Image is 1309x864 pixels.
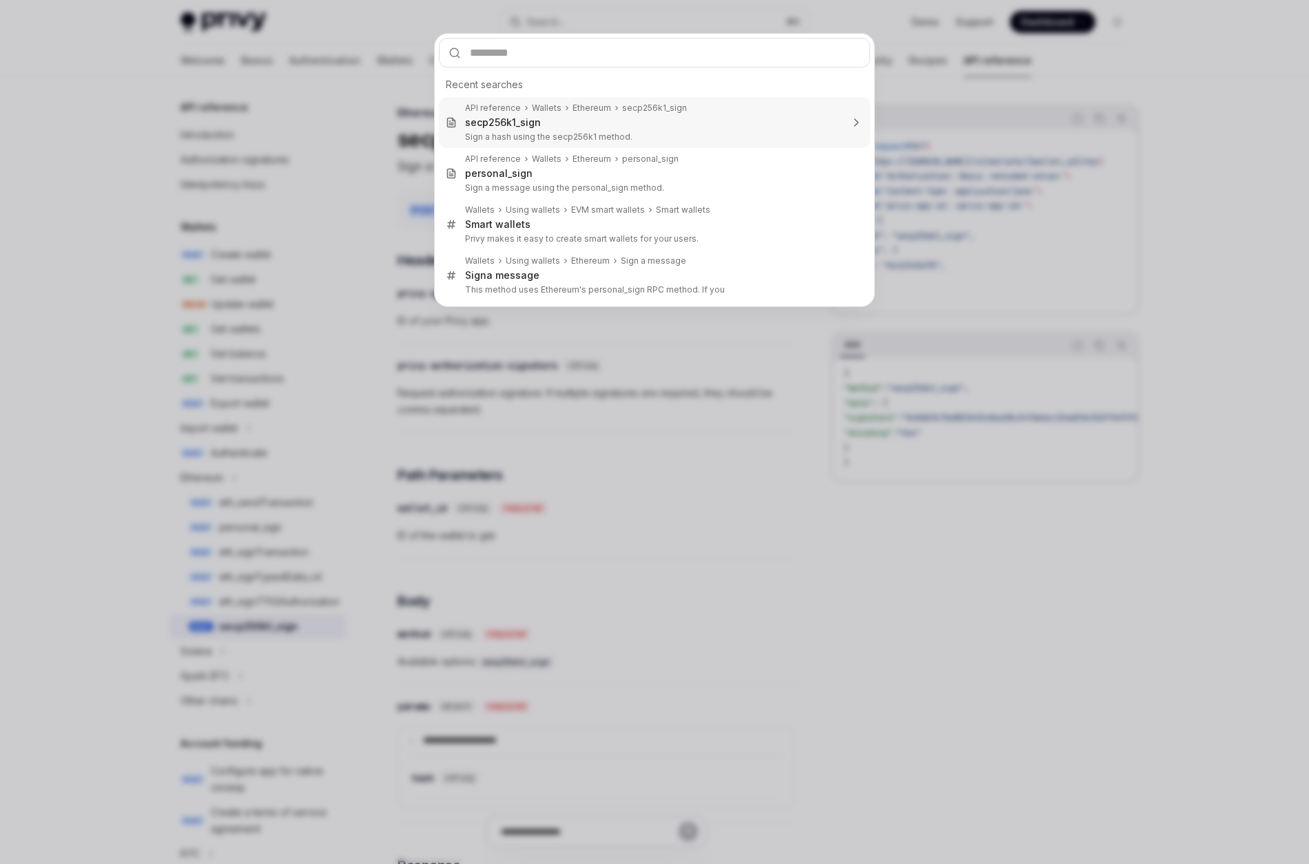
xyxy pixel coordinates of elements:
[465,269,539,282] div: a message
[465,218,530,231] div: s
[465,269,486,281] b: Sign
[465,167,533,180] div: personal_sign
[573,154,611,165] div: Ethereum
[465,154,521,165] div: API reference
[465,218,525,230] b: Smart wallet
[465,182,841,193] p: Sign a message using the personal_sign method.
[465,131,841,143] p: Sign a hash using the secp256k1 method.
[571,255,610,266] div: Ethereum
[506,255,560,266] div: Using wallets
[621,255,686,266] div: Sign a message
[622,103,687,114] div: secp256k1_sign
[656,204,710,215] div: Smart wallets
[506,204,560,215] div: Using wallets
[571,204,645,215] div: EVM smart wallets
[532,103,561,114] div: Wallets
[465,116,541,128] b: secp256k1_sign
[622,154,679,165] div: personal_sign
[465,103,521,114] div: API reference
[465,255,495,266] div: Wallets
[465,284,841,295] p: This method uses Ethereum's personal_sign RPC method. If you
[465,204,495,215] div: Wallets
[465,233,841,244] p: Privy makes it easy to create smart wallets for your users.
[573,103,611,114] div: Ethereum
[446,78,523,92] span: Recent searches
[532,154,561,165] div: Wallets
